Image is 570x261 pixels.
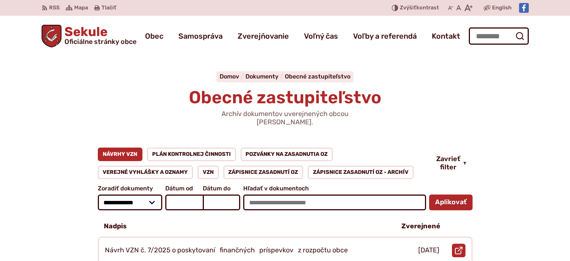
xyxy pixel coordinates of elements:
[491,3,513,12] a: English
[203,185,240,192] span: Dátum do
[304,26,338,47] a: Voľný čas
[104,222,127,231] p: Nadpis
[49,3,60,12] span: RSS
[436,155,460,171] span: Zavrieť filter
[64,38,136,45] span: Oficiálne stránky obce
[165,195,203,210] input: Dátum od
[61,26,136,45] span: Sekule
[400,5,439,11] span: kontrast
[285,73,350,80] a: Obecné zastupiteľstvo
[401,222,440,231] p: Zverejnené
[429,195,473,210] button: Aplikovať
[418,246,439,255] p: [DATE]
[105,246,348,255] p: Návrh VZN č. 7/2025 o poskytovaní finančných príspevkov z rozpočtu obce
[42,25,137,47] a: Logo Sekule, prejsť na domovskú stránku.
[353,26,417,47] a: Voľby a referendá
[197,166,219,179] a: VZN
[145,26,163,47] a: Obec
[98,195,163,210] select: Zoradiť dokumenty
[245,73,285,80] a: Dokumenty
[102,5,116,11] span: Tlačiť
[98,185,163,192] span: Zoradiť dokumenty
[220,73,239,80] span: Domov
[241,148,333,161] a: Pozvánky na zasadnutia OZ
[223,166,304,179] a: Zápisnice zasadnutí OZ
[519,3,529,13] img: Prejsť na Facebook stránku
[165,185,203,192] span: Dátum od
[203,195,240,210] input: Dátum do
[492,3,512,12] span: English
[245,73,278,80] span: Dokumenty
[400,5,416,11] span: Zvýšiť
[147,148,236,161] a: Plán kontrolnej činnosti
[74,3,88,12] span: Mapa
[243,185,426,192] span: Hľadať v dokumentoch
[238,26,289,47] a: Zverejňovanie
[430,155,473,171] button: Zavrieť filter
[432,26,460,47] a: Kontakt
[220,73,245,80] a: Domov
[42,25,62,47] img: Prejsť na domovskú stránku
[189,87,381,108] span: Obecné zastupiteľstvo
[308,166,414,179] a: Zápisnice zasadnutí OZ - ARCHÍV
[178,26,223,47] a: Samospráva
[243,195,426,210] input: Hľadať v dokumentoch
[195,110,375,126] p: Archív dokumentov uverejnených obcou [PERSON_NAME].
[98,148,143,161] a: Návrhy VZN
[98,166,193,179] a: Verejné vyhlášky a oznamy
